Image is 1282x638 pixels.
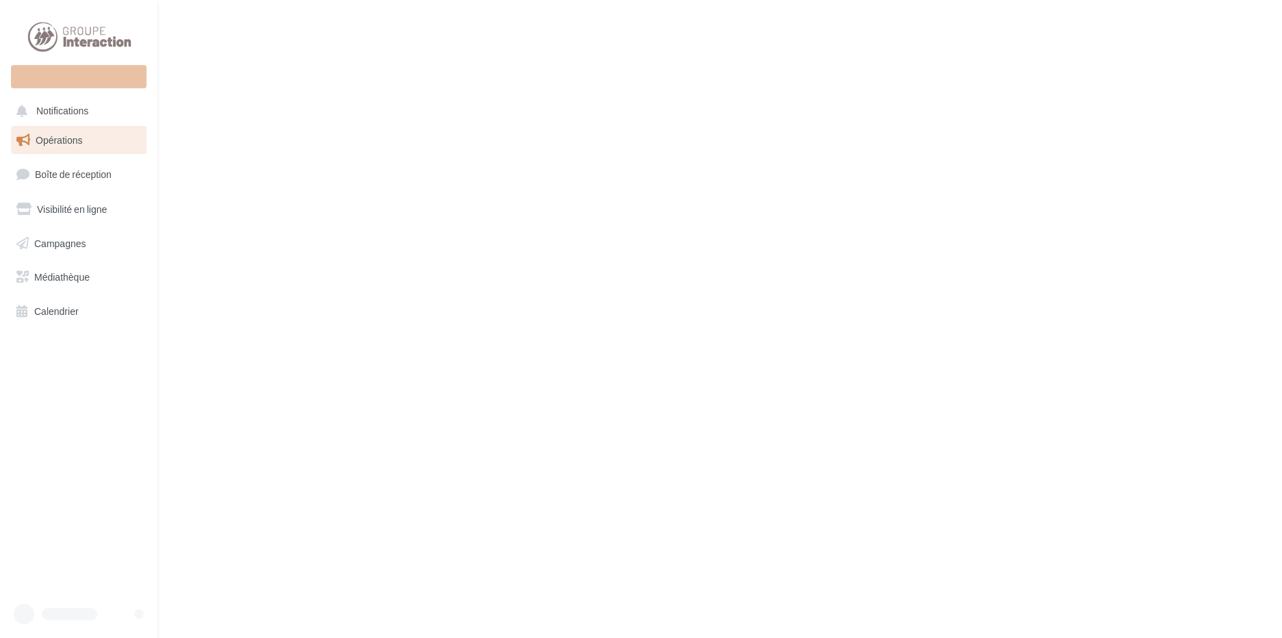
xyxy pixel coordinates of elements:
span: Visibilité en ligne [37,203,107,215]
a: Médiathèque [8,263,149,292]
div: Nouvelle campagne [11,65,147,88]
span: Médiathèque [34,271,90,283]
a: Visibilité en ligne [8,195,149,224]
span: Campagnes [34,237,86,248]
a: Campagnes [8,229,149,258]
span: Opérations [36,134,82,146]
span: Boîte de réception [35,168,112,180]
a: Opérations [8,126,149,155]
a: Boîte de réception [8,159,149,189]
a: Calendrier [8,297,149,326]
span: Notifications [36,105,88,117]
span: Calendrier [34,305,79,317]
